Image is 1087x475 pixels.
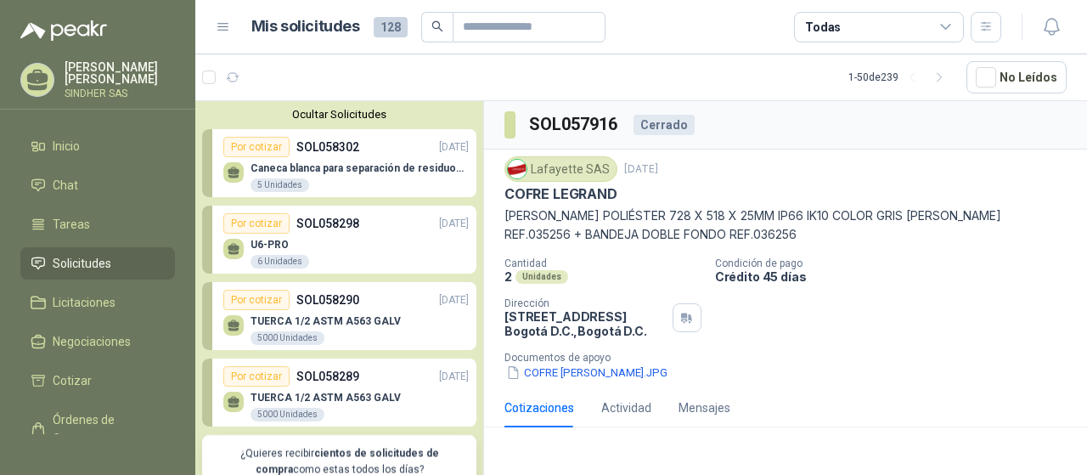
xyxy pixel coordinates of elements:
p: Condición de pago [715,257,1080,269]
div: Cotizaciones [504,399,574,417]
a: Por cotizarSOL058289[DATE] TUERCA 1/2 ASTM A563 GALV5000 Unidades [202,359,476,427]
div: Por cotizar [223,137,290,157]
p: [DATE] [439,139,469,156]
p: [PERSON_NAME] POLIÉSTER 728 X 518 X 25MM IP66 IK10 COLOR GRIS [PERSON_NAME] REF.035256 + BANDEJA ... [504,206,1067,244]
div: Unidades [515,270,568,284]
a: Tareas [20,208,175,240]
p: SOL058302 [296,138,359,156]
div: Por cotizar [223,366,290,387]
p: [DATE] [439,292,469,308]
p: SINDHER SAS [65,88,175,99]
div: Actividad [601,399,651,417]
img: Company Logo [508,160,527,178]
img: Logo peakr [20,20,107,41]
span: 128 [374,17,408,37]
b: cientos de solicitudes de compra [256,447,439,475]
span: Inicio [53,137,80,156]
span: Negociaciones [53,332,131,351]
button: COFRE [PERSON_NAME].JPG [504,364,669,382]
a: Licitaciones [20,286,175,319]
p: [DATE] [624,161,658,178]
p: Documentos de apoyo [504,352,1080,364]
p: Cantidad [504,257,701,269]
span: Licitaciones [53,293,115,312]
p: SOL058290 [296,291,359,309]
p: TUERCA 1/2 ASTM A563 GALV [251,315,401,327]
div: Por cotizar [223,290,290,310]
p: [DATE] [439,369,469,385]
a: Solicitudes [20,247,175,280]
p: [DATE] [439,216,469,232]
div: 5000 Unidades [251,331,324,345]
a: Inicio [20,130,175,162]
div: Cerrado [634,115,695,135]
p: 2 [504,269,512,284]
p: TUERCA 1/2 ASTM A563 GALV [251,392,401,404]
p: SOL058298 [296,214,359,233]
a: Por cotizarSOL058302[DATE] Caneca blanca para separación de residuos 121 LT5 Unidades [202,129,476,197]
a: Chat [20,169,175,201]
span: Solicitudes [53,254,111,273]
h3: SOL057916 [529,111,620,138]
div: 6 Unidades [251,255,309,269]
p: Dirección [504,297,666,309]
span: search [431,20,443,32]
a: Por cotizarSOL058298[DATE] U6-PRO6 Unidades [202,206,476,274]
div: 1 - 50 de 239 [848,64,953,91]
div: 5000 Unidades [251,408,324,421]
p: Caneca blanca para separación de residuos 121 LT [251,162,469,174]
span: Tareas [53,215,90,234]
div: Todas [805,18,841,37]
a: Negociaciones [20,325,175,358]
p: SOL058289 [296,367,359,386]
a: Órdenes de Compra [20,404,175,455]
p: [STREET_ADDRESS] Bogotá D.C. , Bogotá D.C. [504,309,666,338]
div: Lafayette SAS [504,156,617,182]
span: Chat [53,176,78,195]
p: COFRE LEGRAND [504,185,617,203]
a: Por cotizarSOL058290[DATE] TUERCA 1/2 ASTM A563 GALV5000 Unidades [202,282,476,350]
div: 5 Unidades [251,178,309,192]
a: Cotizar [20,365,175,397]
p: U6-PRO [251,239,309,251]
p: [PERSON_NAME] [PERSON_NAME] [65,61,175,85]
h1: Mis solicitudes [251,14,360,39]
button: Ocultar Solicitudes [202,108,476,121]
button: No Leídos [966,61,1067,93]
div: Por cotizar [223,213,290,234]
span: Cotizar [53,371,92,390]
span: Órdenes de Compra [53,410,159,448]
div: Mensajes [679,399,730,417]
p: Crédito 45 días [715,269,1080,284]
